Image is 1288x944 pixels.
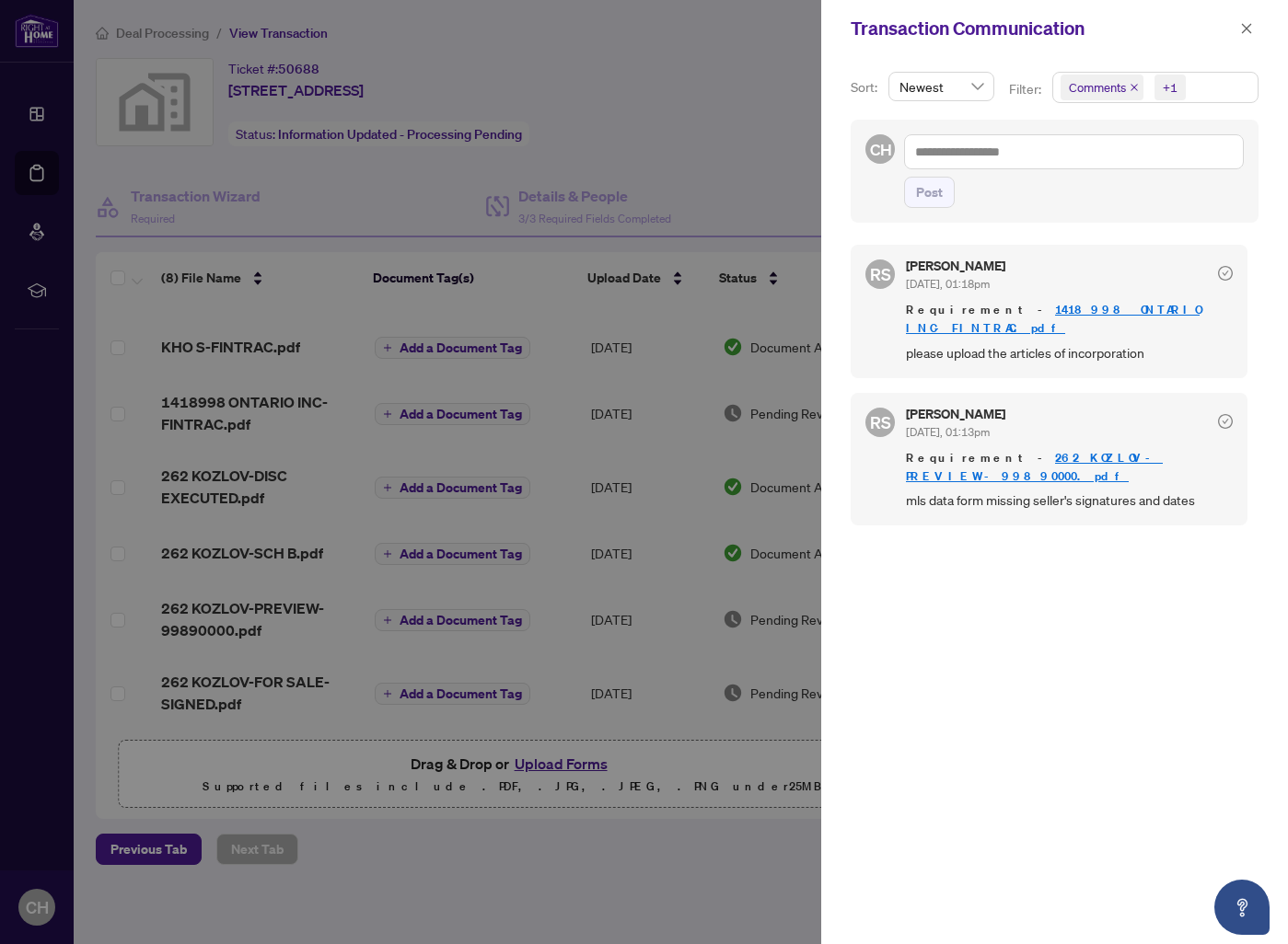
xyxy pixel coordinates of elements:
div: Transaction Communication [851,15,1235,42]
button: Open asap [1214,880,1270,935]
span: CH [869,137,891,162]
span: Requirement - [906,449,1233,486]
span: RS [870,261,891,287]
h5: [PERSON_NAME] [906,259,1005,272]
p: Sort: [851,77,881,98]
span: check-circle [1218,266,1233,281]
span: [DATE], 01:18pm [906,277,990,291]
p: Filter: [1009,79,1044,99]
a: 262 KOZLOV-PREVIEW-99890000.pdf [906,450,1163,484]
span: Requirement - [906,301,1233,338]
button: Post [904,177,955,208]
span: RS [870,409,891,435]
span: please upload the articles of incorporation [906,342,1233,363]
h5: [PERSON_NAME] [906,408,1005,420]
span: close [1130,83,1139,92]
span: check-circle [1218,414,1233,429]
span: mls data form missing seller's signatures and dates [906,489,1233,511]
span: Newest [899,73,983,100]
span: close [1240,22,1253,35]
span: [DATE], 01:13pm [906,425,990,439]
span: Comments [1069,78,1126,97]
div: +1 [1163,78,1178,97]
span: Comments [1061,75,1143,100]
